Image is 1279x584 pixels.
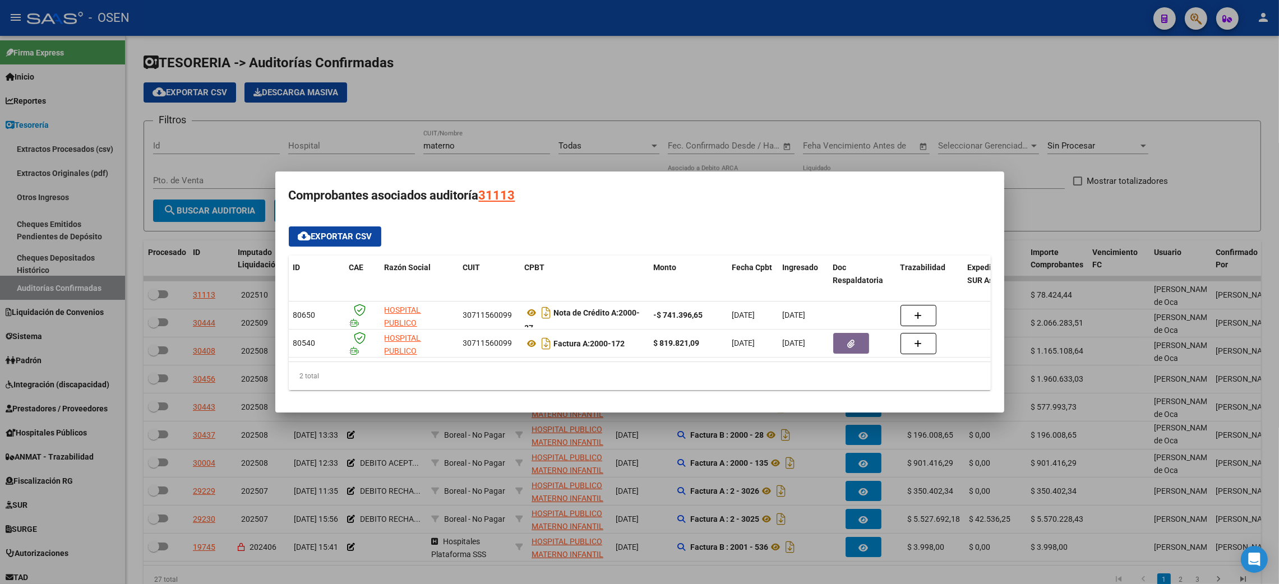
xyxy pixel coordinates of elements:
datatable-header-cell: CAE [345,256,380,305]
i: Descargar documento [539,335,554,353]
datatable-header-cell: CUIT [459,256,520,305]
datatable-header-cell: Expediente SUR Asociado [963,256,1025,305]
span: ID [293,263,301,272]
span: CPBT [525,263,545,272]
span: Nota de Crédito A: [554,308,619,317]
span: 30711560099 [463,339,512,347]
strong: 2000-27 [525,308,640,332]
span: [DATE] [783,339,806,347]
i: Descargar documento [539,304,554,322]
span: Monto [654,263,677,272]
span: Doc Respaldatoria [833,263,884,285]
span: CAE [349,263,364,272]
strong: 2000-172 [554,339,625,348]
span: Fecha Cpbt [732,263,773,272]
datatable-header-cell: Fecha Cpbt [728,256,778,305]
datatable-header-cell: Trazabilidad [896,256,963,305]
strong: -$ 741.396,65 [654,310,703,319]
datatable-header-cell: Monto [649,256,728,305]
datatable-header-cell: Doc Respaldatoria [829,256,896,305]
datatable-header-cell: CPBT [520,256,649,305]
span: Razón Social [385,263,431,272]
h3: Comprobantes asociados auditoría [289,185,991,206]
datatable-header-cell: Razón Social [380,256,459,305]
mat-icon: cloud_download [298,229,311,243]
div: 80540 [293,337,340,350]
datatable-header-cell: Ingresado [778,256,829,305]
span: Exportar CSV [298,231,372,242]
span: [DATE] [732,310,755,319]
span: HOSPITAL PUBLICO MATERNO INFANTIL SOCIEDAD DEL ESTADO [385,305,437,378]
span: CUIT [463,263,481,272]
div: Open Intercom Messenger [1241,546,1268,573]
strong: $ 819.821,09 [654,339,700,347]
span: 30711560099 [463,310,512,319]
span: Expediente SUR Asociado [968,263,1018,285]
span: [DATE] [783,310,806,319]
div: 31113 [479,185,515,206]
span: HOSPITAL PUBLICO MATERNO INFANTIL SOCIEDAD DEL ESTADO [385,333,437,406]
span: [DATE] [732,339,755,347]
span: Factura A: [554,339,590,348]
button: Exportar CSV [289,226,381,247]
span: Ingresado [783,263,819,272]
datatable-header-cell: ID [289,256,345,305]
span: Trazabilidad [901,263,946,272]
div: 2 total [289,362,991,390]
div: 80650 [293,309,340,322]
